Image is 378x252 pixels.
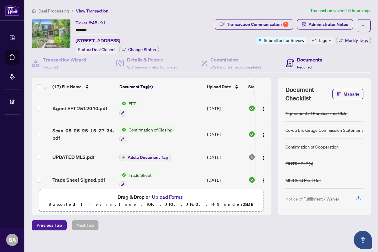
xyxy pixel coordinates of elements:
[76,37,120,44] span: [STREET_ADDRESS]
[328,39,331,42] span: down
[285,86,332,103] span: Document Checklist
[210,65,261,69] span: 2/2 Required Fields Completed
[261,107,266,111] img: Logo
[32,19,70,48] img: IMG-C12291153_1.jpg
[43,56,86,63] h4: Transaction Wizard
[336,37,371,44] button: Modify Tags
[249,131,255,138] img: Document Status
[227,19,288,29] div: Transaction Communication
[76,19,106,26] div: Ticket #:
[9,236,16,244] span: BA
[76,45,117,54] div: Status:
[259,175,268,185] button: Logo
[285,110,348,117] div: Agreement of Purchase and Sale
[119,126,175,143] button: Status IconConfirmation of Closing
[246,78,298,95] th: Status
[5,5,19,16] img: logo
[52,127,115,142] span: Scan_08_26_25_15_27_34.pdf
[150,193,185,201] button: Upload Forms
[297,56,322,63] h4: Documents
[119,172,126,178] img: Status Icon
[76,8,108,14] span: View Transaction
[72,220,99,230] button: Next Tab
[259,103,268,113] button: Logo
[43,65,58,69] span: Required
[92,47,115,52] span: Deal Closed
[119,100,126,107] img: Status Icon
[52,153,94,161] span: UPDATED MLS.pdf
[264,37,304,44] span: Submitted for Review
[261,178,266,183] img: Logo
[119,100,139,117] button: Status IconEFT
[117,78,204,95] th: Document Tag(s)
[126,100,139,107] span: EFT
[205,95,246,121] td: [DATE]
[345,38,368,43] span: Modify Tags
[248,83,261,90] span: Status
[72,7,73,14] li: /
[297,19,353,30] button: Administrator Notes
[32,220,67,230] button: Previous Tab
[312,37,327,44] span: +4 Tags
[119,154,171,161] button: Add a Document Tag
[119,126,126,133] img: Status Icon
[283,22,288,27] div: 1
[119,172,154,188] button: Status IconTrade Sheet
[127,65,178,69] span: 3/3 Required Fields Completed
[52,83,82,90] span: (17) File Name
[52,176,105,184] span: Trade Sheet Signed.pdf
[204,78,246,95] th: Upload Date
[249,154,255,160] img: Document Status
[122,156,125,159] span: plus
[32,9,36,13] span: home
[302,22,306,26] span: solution
[285,127,363,133] div: Co-op Brokerage Commission Statement
[210,56,261,63] h4: Commission
[205,147,246,167] td: [DATE]
[126,172,154,178] span: Trade Sheet
[285,195,339,202] div: Notice of Fulfillment / Waiver
[297,65,312,69] span: Required
[39,189,263,212] span: Drag & Drop orUpload FormsSupported files include .PDF, .JPG, .JPEG, .PNG under25MB
[332,89,363,99] button: Manage
[119,153,171,161] button: Add a Document Tag
[128,47,156,52] span: Change Status
[285,160,313,167] div: FINTRAC ID(s)
[261,156,266,160] img: Logo
[309,19,348,29] span: Administrator Notes
[261,133,266,138] img: Logo
[128,155,168,159] span: Add a Document Tag
[249,105,255,112] img: Document Status
[354,231,372,249] button: Open asap
[259,152,268,162] button: Logo
[38,8,69,14] span: Deal Processing
[207,83,231,90] span: Upload Date
[362,23,366,28] span: ellipsis
[215,19,293,30] button: Transaction Communication1
[285,177,321,184] div: MLS Sold Print Out
[259,129,268,139] button: Logo
[52,105,107,112] span: Agent EFT 2512040.pdf
[37,220,62,230] span: Previous Tab
[92,20,106,26] span: 45191
[50,78,117,95] th: (17) File Name
[310,7,371,14] article: Transaction saved 16 hours ago
[285,143,339,150] div: Confirmation of Cooperation
[249,177,255,183] img: Document Status
[43,201,260,208] p: Supported files include .PDF, .JPG, .JPEG, .PNG under 25 MB
[127,56,178,63] h4: Details & People
[119,46,159,53] button: Change Status
[126,126,175,133] span: Confirmation of Closing
[205,167,246,193] td: [DATE]
[344,89,359,99] span: Manage
[205,121,246,148] td: [DATE]
[118,193,185,201] span: Drag & Drop or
